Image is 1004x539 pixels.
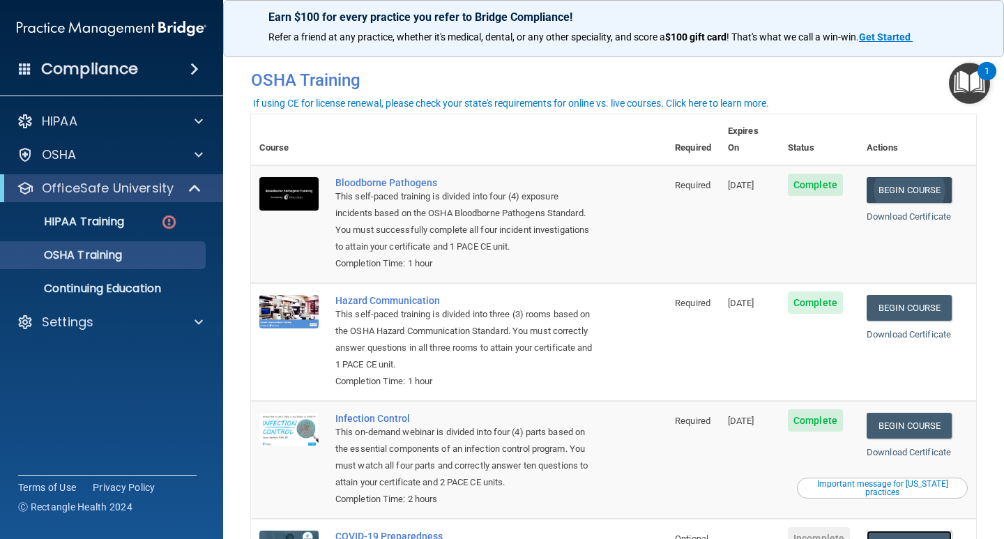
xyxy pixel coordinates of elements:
[17,15,206,43] img: PMB logo
[867,413,952,439] a: Begin Course
[335,255,597,272] div: Completion Time: 1 hour
[788,174,843,196] span: Complete
[984,71,989,89] div: 1
[42,113,77,130] p: HIPAA
[160,213,178,231] img: danger-circle.6113f641.png
[335,295,597,306] a: Hazard Communication
[867,295,952,321] a: Begin Course
[251,96,771,110] button: If using CE for license renewal, please check your state's requirements for online vs. live cours...
[9,282,199,296] p: Continuing Education
[268,31,665,43] span: Refer a friend at any practice, whether it's medical, dental, or any other speciality, and score a
[335,188,597,255] div: This self-paced training is divided into four (4) exposure incidents based on the OSHA Bloodborne...
[867,447,951,457] a: Download Certificate
[675,416,710,426] span: Required
[667,114,720,165] th: Required
[728,180,754,190] span: [DATE]
[17,180,202,197] a: OfficeSafe University
[779,114,858,165] th: Status
[859,31,911,43] strong: Get Started
[728,298,754,308] span: [DATE]
[788,291,843,314] span: Complete
[867,177,952,203] a: Begin Course
[720,114,779,165] th: Expires On
[42,314,93,331] p: Settings
[253,98,769,108] div: If using CE for license renewal, please check your state's requirements for online vs. live cours...
[18,500,132,514] span: Ⓒ Rectangle Health 2024
[859,31,913,43] a: Get Started
[335,491,597,508] div: Completion Time: 2 hours
[797,478,968,499] button: Read this if you are a dental practitioner in the state of CA
[268,10,959,24] p: Earn $100 for every practice you refer to Bridge Compliance!
[251,114,327,165] th: Course
[17,113,203,130] a: HIPAA
[335,413,597,424] a: Infection Control
[18,480,76,494] a: Terms of Use
[9,215,124,229] p: HIPAA Training
[788,409,843,432] span: Complete
[9,248,122,262] p: OSHA Training
[251,70,976,90] h4: OSHA Training
[728,416,754,426] span: [DATE]
[335,373,597,390] div: Completion Time: 1 hour
[17,314,203,331] a: Settings
[41,59,138,79] h4: Compliance
[665,31,727,43] strong: $100 gift card
[858,114,976,165] th: Actions
[867,211,951,222] a: Download Certificate
[867,329,951,340] a: Download Certificate
[727,31,859,43] span: ! That's what we call a win-win.
[335,424,597,491] div: This on-demand webinar is divided into four (4) parts based on the essential components of an inf...
[949,63,990,104] button: Open Resource Center, 1 new notification
[675,298,710,308] span: Required
[675,180,710,190] span: Required
[799,480,966,496] div: Important message for [US_STATE] practices
[335,177,597,188] a: Bloodborne Pathogens
[93,480,155,494] a: Privacy Policy
[42,146,77,163] p: OSHA
[42,180,174,197] p: OfficeSafe University
[17,146,203,163] a: OSHA
[335,306,597,373] div: This self-paced training is divided into three (3) rooms based on the OSHA Hazard Communication S...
